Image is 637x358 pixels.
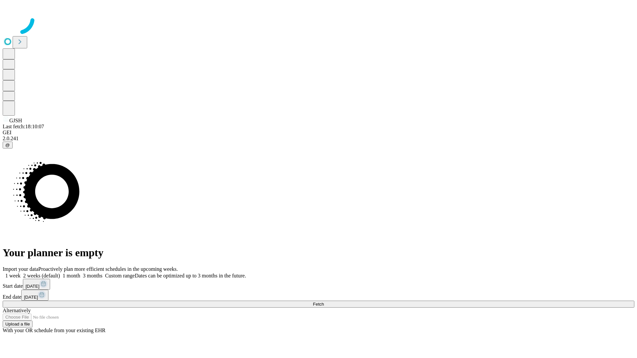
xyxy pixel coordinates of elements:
[3,266,38,272] span: Import your data
[26,284,39,289] span: [DATE]
[3,279,634,290] div: Start date
[83,273,103,278] span: 3 months
[5,143,10,148] span: @
[3,328,106,333] span: With your OR schedule from your existing EHR
[3,321,33,328] button: Upload a file
[5,273,21,278] span: 1 week
[38,266,178,272] span: Proactively plan more efficient schedules in the upcoming weeks.
[3,124,44,129] span: Last fetch: 18:10:07
[3,290,634,301] div: End date
[313,302,324,307] span: Fetch
[3,142,13,149] button: @
[63,273,80,278] span: 1 month
[3,301,634,308] button: Fetch
[21,290,48,301] button: [DATE]
[135,273,246,278] span: Dates can be optimized up to 3 months in the future.
[23,279,50,290] button: [DATE]
[3,308,31,313] span: Alternatively
[24,295,38,300] span: [DATE]
[23,273,60,278] span: 2 weeks (default)
[105,273,135,278] span: Custom range
[3,247,634,259] h1: Your planner is empty
[3,136,634,142] div: 2.0.241
[9,118,22,123] span: GJSH
[3,130,634,136] div: GEI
